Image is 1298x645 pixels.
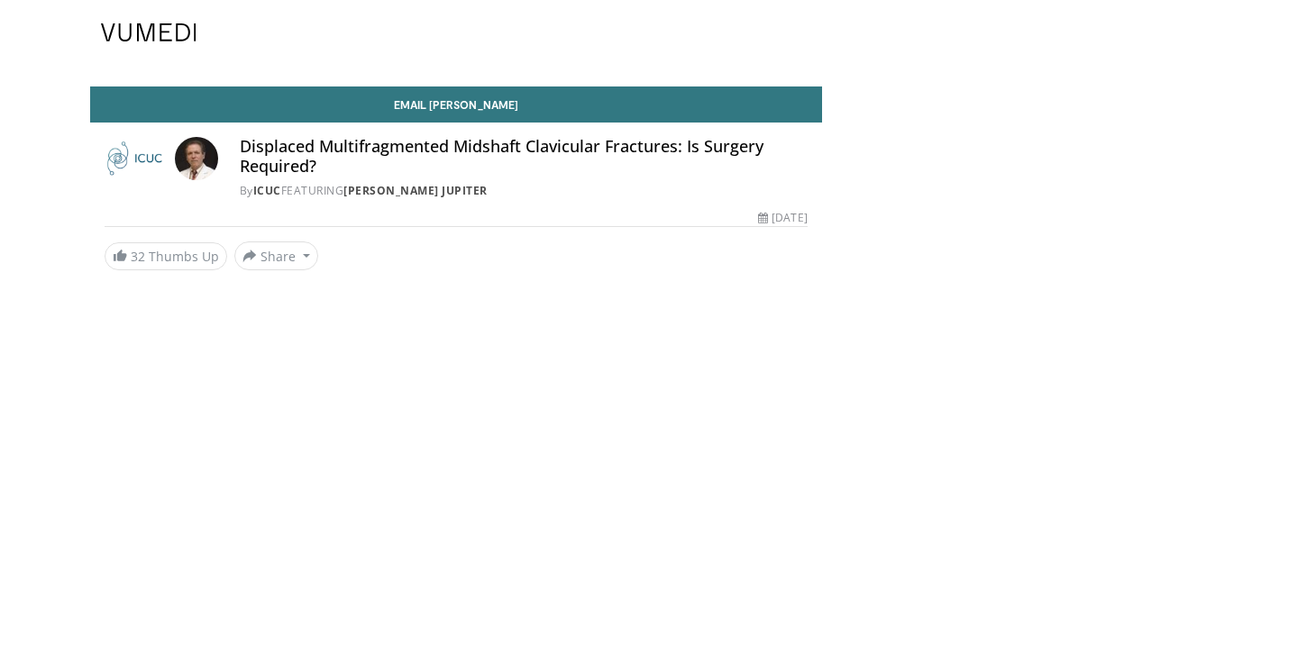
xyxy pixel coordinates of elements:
a: 32 Thumbs Up [105,242,227,270]
div: [DATE] [758,210,807,226]
span: 32 [131,248,145,265]
div: By FEATURING [240,183,808,199]
h4: Displaced Multifragmented Midshaft Clavicular Fractures: Is Surgery Required? [240,137,808,176]
a: Email [PERSON_NAME] [90,86,822,123]
a: [PERSON_NAME] Jupiter [343,183,488,198]
img: Avatar [175,137,218,180]
img: VuMedi Logo [101,23,197,41]
button: Share [234,241,318,270]
a: ICUC [253,183,281,198]
img: ICUC [105,137,168,180]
